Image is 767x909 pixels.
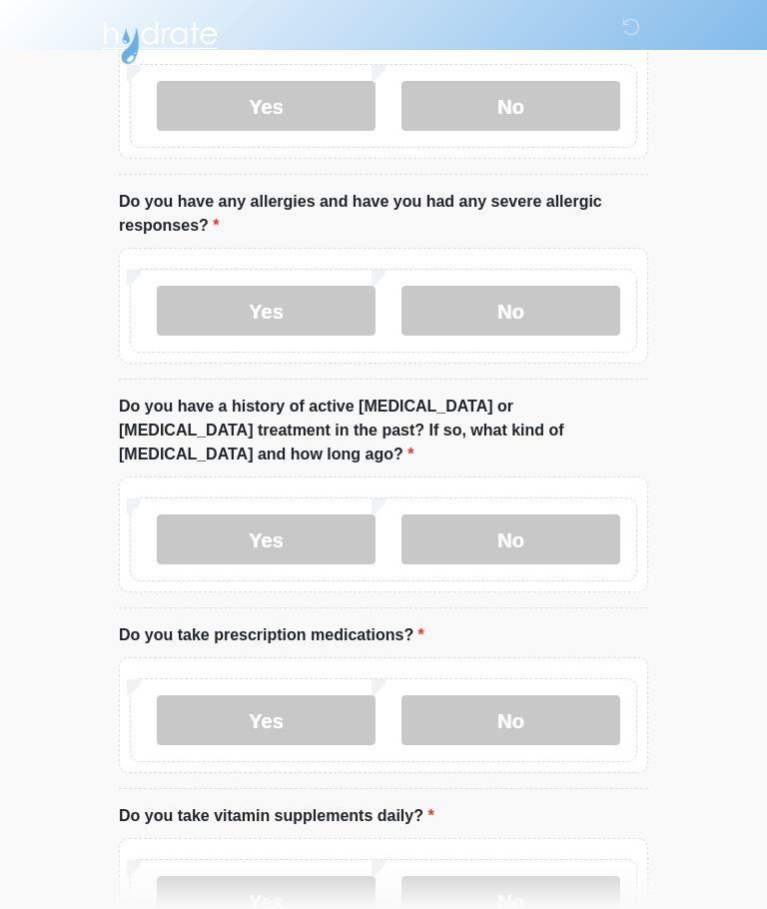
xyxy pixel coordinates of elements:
[157,696,376,746] label: Yes
[119,624,424,648] label: Do you take prescription medications?
[119,191,648,239] label: Do you have any allergies and have you had any severe allergic responses?
[401,82,620,132] label: No
[99,15,221,66] img: Hydrate IV Bar - Arcadia Logo
[157,287,376,337] label: Yes
[157,82,376,132] label: Yes
[401,287,620,337] label: No
[119,396,648,467] label: Do you have a history of active [MEDICAL_DATA] or [MEDICAL_DATA] treatment in the past? If so, wh...
[119,805,434,829] label: Do you take vitamin supplements daily?
[401,515,620,565] label: No
[157,515,376,565] label: Yes
[401,696,620,746] label: No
